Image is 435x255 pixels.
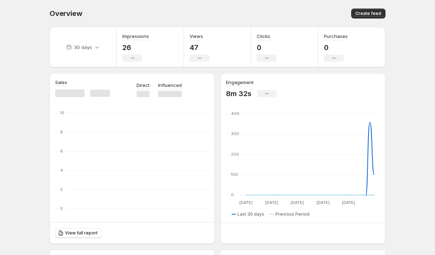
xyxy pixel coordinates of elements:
p: 30 days [74,44,92,51]
text: 4 [60,168,63,173]
h3: Impressions [122,33,149,40]
text: 400 [231,111,239,116]
button: Create feed [351,9,385,18]
span: Previous Period [275,211,309,217]
text: [DATE] [291,200,304,205]
p: Direct [137,82,150,89]
h3: Clicks [257,33,270,40]
span: Create feed [355,11,381,16]
text: 10 [60,110,64,115]
p: Influenced [158,82,182,89]
a: View full report [55,228,102,238]
text: [DATE] [265,200,278,205]
text: [DATE] [317,200,330,205]
p: 8m 32s [226,89,251,98]
text: [DATE] [239,200,253,205]
text: 300 [231,131,239,136]
span: Last 30 days [237,211,264,217]
span: View full report [65,230,98,236]
text: 2 [60,187,63,192]
text: [DATE] [342,200,355,205]
h3: Sales [55,79,67,86]
text: 200 [231,152,239,157]
text: 0 [60,206,63,211]
p: 0 [324,43,348,52]
p: 26 [122,43,149,52]
h3: Purchases [324,33,348,40]
p: 0 [257,43,277,52]
span: Overview [50,9,82,18]
p: 47 [190,43,209,52]
text: 6 [60,149,63,154]
text: 8 [60,129,63,134]
text: 100 [231,172,238,177]
text: 0 [231,192,234,197]
h3: Views [190,33,203,40]
h3: Engagement [226,79,254,86]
